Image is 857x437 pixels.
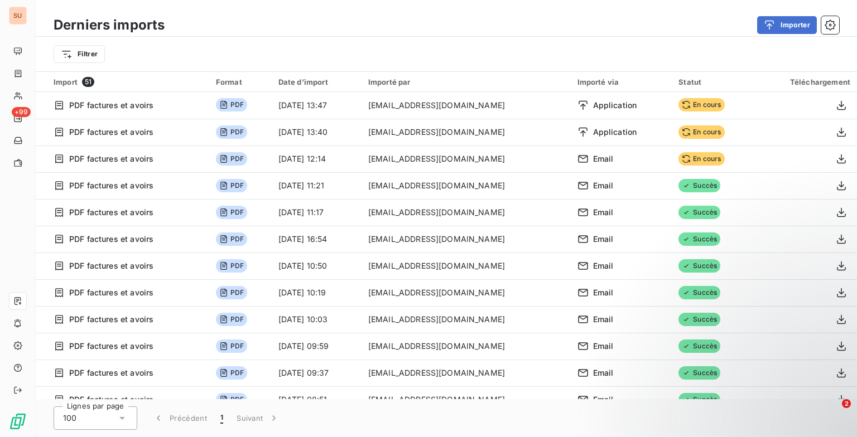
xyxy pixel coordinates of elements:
[678,152,724,166] span: En cours
[362,226,571,253] td: [EMAIL_ADDRESS][DOMAIN_NAME]
[593,180,614,191] span: Email
[362,253,571,279] td: [EMAIL_ADDRESS][DOMAIN_NAME]
[272,172,362,199] td: [DATE] 11:21
[278,77,355,86] div: Date d’import
[9,412,27,430] img: Logo LeanPay
[362,145,571,172] td: [EMAIL_ADDRESS][DOMAIN_NAME]
[216,313,247,326] span: PDF
[593,127,637,138] span: Application
[678,313,720,326] span: Succès
[272,306,362,333] td: [DATE] 10:03
[69,180,153,191] span: PDF factures et avoirs
[272,360,362,386] td: [DATE] 09:37
[272,279,362,306] td: [DATE] 10:19
[216,339,247,353] span: PDF
[54,45,105,63] button: Filtrer
[69,234,153,245] span: PDF factures et avoirs
[678,77,748,86] div: Statut
[757,16,817,34] button: Importer
[216,152,247,166] span: PDF
[216,206,247,219] span: PDF
[69,367,153,378] span: PDF factures et avoirs
[761,77,850,86] div: Téléchargement
[82,77,94,87] span: 51
[12,107,31,117] span: +99
[362,92,571,119] td: [EMAIL_ADDRESS][DOMAIN_NAME]
[216,366,247,380] span: PDF
[230,406,286,430] button: Suivant
[678,98,724,111] span: En cours
[272,253,362,279] td: [DATE] 10:50
[272,386,362,413] td: [DATE] 08:51
[69,341,153,352] span: PDF factures et avoirs
[54,77,203,87] div: Import
[9,7,27,25] div: SU
[593,287,614,298] span: Email
[216,77,265,86] div: Format
[678,259,720,273] span: Succès
[678,206,720,219] span: Succès
[69,394,153,405] span: PDF factures et avoirs
[272,119,362,145] td: [DATE] 13:40
[634,329,857,407] iframe: Intercom notifications message
[69,287,153,298] span: PDF factures et avoirs
[362,279,571,306] td: [EMAIL_ADDRESS][DOMAIN_NAME]
[362,386,571,413] td: [EMAIL_ADDRESS][DOMAIN_NAME]
[216,286,247,299] span: PDF
[272,333,362,360] td: [DATE] 09:59
[216,259,247,273] span: PDF
[272,226,362,253] td: [DATE] 16:54
[220,412,223,424] span: 1
[216,179,247,192] span: PDF
[69,153,153,164] span: PDF factures et avoirs
[272,199,362,226] td: [DATE] 11:17
[593,260,614,271] span: Email
[593,207,614,218] span: Email
[69,314,153,325] span: PDF factures et avoirs
[593,341,614,352] span: Email
[593,234,614,245] span: Email
[216,98,247,111] span: PDF
[593,314,614,325] span: Email
[819,399,846,426] iframe: Intercom live chat
[678,286,720,299] span: Succès
[678,179,720,192] span: Succès
[362,199,571,226] td: [EMAIL_ADDRESS][DOMAIN_NAME]
[69,207,153,218] span: PDF factures et avoirs
[362,306,571,333] td: [EMAIL_ADDRESS][DOMAIN_NAME]
[272,145,362,172] td: [DATE] 12:14
[593,367,614,378] span: Email
[678,232,720,246] span: Succès
[216,393,247,406] span: PDF
[577,77,666,86] div: Importé via
[146,406,214,430] button: Précédent
[69,260,153,271] span: PDF factures et avoirs
[362,360,571,386] td: [EMAIL_ADDRESS][DOMAIN_NAME]
[593,153,614,164] span: Email
[63,412,76,424] span: 100
[362,333,571,360] td: [EMAIL_ADDRESS][DOMAIN_NAME]
[54,15,165,35] h3: Derniers imports
[362,172,571,199] td: [EMAIL_ADDRESS][DOMAIN_NAME]
[69,100,153,111] span: PDF factures et avoirs
[368,77,564,86] div: Importé par
[593,394,614,405] span: Email
[216,232,247,246] span: PDF
[69,127,153,138] span: PDF factures et avoirs
[842,399,851,408] span: 2
[678,125,724,139] span: En cours
[214,406,230,430] button: 1
[593,100,637,111] span: Application
[216,125,247,139] span: PDF
[362,119,571,145] td: [EMAIL_ADDRESS][DOMAIN_NAME]
[272,92,362,119] td: [DATE] 13:47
